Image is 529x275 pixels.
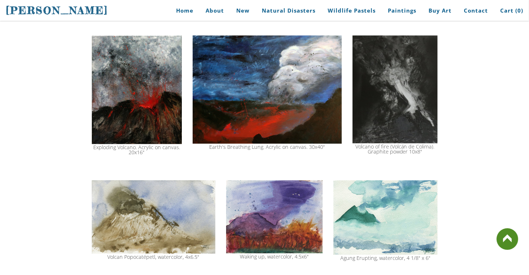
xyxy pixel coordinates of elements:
[231,3,255,19] a: New
[353,36,438,143] img: colima volcano drawing
[322,3,381,19] a: Wildlife Pastels
[92,36,182,144] img: Volcano painting
[333,180,438,255] img: Agung Erupting
[458,3,493,19] a: Contact
[92,255,215,260] div: Volcan Popocatépetl, watercolor, 4x6.5"
[423,3,457,19] a: Buy Art
[193,145,342,150] div: Earth's Breathing Lung. Acrylic on canvas. 30x40"
[495,3,523,19] a: Cart (0)
[382,3,422,19] a: Paintings
[256,3,321,19] a: Natural Disasters
[200,3,229,19] a: About
[92,180,215,254] img: volcan popocatepeti
[517,7,521,14] span: 0
[353,144,438,155] div: Volcano of fire (Volcán de Colima). Graphite powder 10x8"
[92,145,182,155] div: Exploding Volcano. Acrylic on canvas. 20x16"
[333,256,438,261] div: Agung Erupting, watercolor, 4 1/8" x 6"
[193,36,342,144] img: Burning lava volcano painting
[226,180,323,253] img: agung volcano painting
[165,3,199,19] a: Home
[226,254,323,259] div: Waking up, watercolor, 4.5x6"
[6,4,108,17] a: [PERSON_NAME]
